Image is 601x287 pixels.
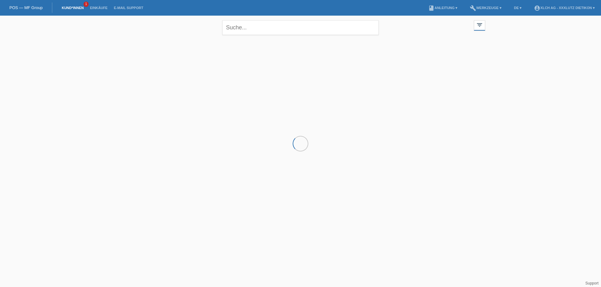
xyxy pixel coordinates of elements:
a: Einkäufe [87,6,110,10]
a: Support [585,281,598,285]
i: build [470,5,476,11]
input: Suche... [222,20,379,35]
i: book [428,5,434,11]
a: bookAnleitung ▾ [425,6,460,10]
i: filter_list [476,22,483,28]
a: E-Mail Support [111,6,146,10]
i: account_circle [534,5,540,11]
a: POS — MF Group [9,5,43,10]
span: 1 [84,2,89,7]
a: account_circleXLCH AG - XXXLutz Dietikon ▾ [531,6,598,10]
a: DE ▾ [511,6,525,10]
a: buildWerkzeuge ▾ [467,6,505,10]
a: Kund*innen [59,6,87,10]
